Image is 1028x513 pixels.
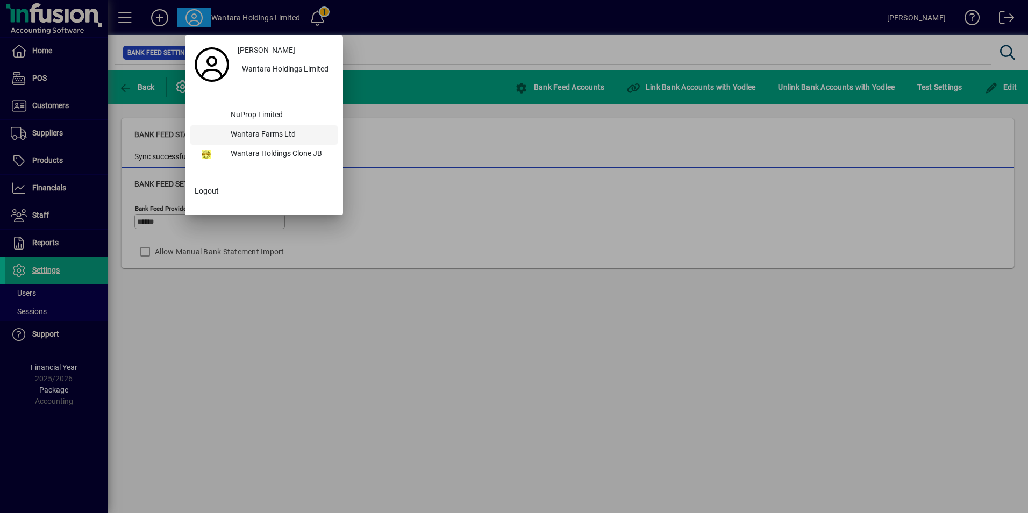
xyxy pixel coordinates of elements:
[222,125,338,145] div: Wantara Farms Ltd
[222,145,338,164] div: Wantara Holdings Clone JB
[190,145,338,164] button: Wantara Holdings Clone JB
[195,186,219,197] span: Logout
[190,55,233,74] a: Profile
[190,106,338,125] button: NuProp Limited
[190,125,338,145] button: Wantara Farms Ltd
[238,45,295,56] span: [PERSON_NAME]
[190,182,338,201] button: Logout
[222,106,338,125] div: NuProp Limited
[233,60,338,80] button: Wantara Holdings Limited
[233,41,338,60] a: [PERSON_NAME]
